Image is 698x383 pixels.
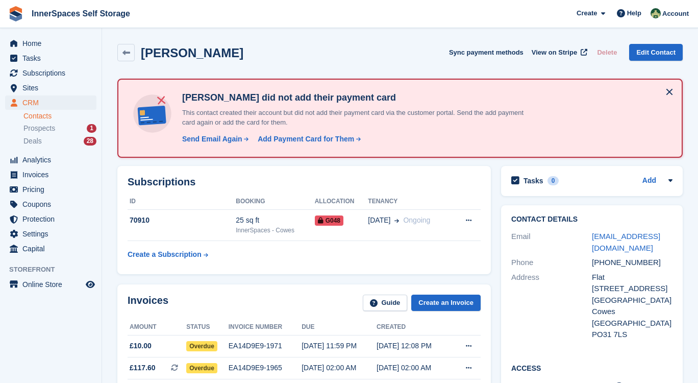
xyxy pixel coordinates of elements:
[22,66,84,80] span: Subscriptions
[22,227,84,241] span: Settings
[511,216,672,224] h2: Contact Details
[236,226,314,235] div: InnerSpaces - Cowes
[315,194,368,210] th: Allocation
[593,44,621,61] button: Delete
[5,81,96,95] a: menu
[186,363,217,373] span: Overdue
[592,306,672,318] div: Cowes
[5,153,96,167] a: menu
[403,216,430,224] span: Ongoing
[592,257,672,269] div: [PHONE_NUMBER]
[592,295,672,306] div: [GEOGRAPHIC_DATA]
[411,295,481,312] a: Create an Invoice
[182,134,242,145] div: Send Email Again
[128,245,208,264] a: Create a Subscription
[523,176,543,185] h2: Tasks
[5,182,96,197] a: menu
[236,215,314,226] div: 25 sq ft
[532,47,577,58] span: View on Stripe
[511,231,592,254] div: Email
[642,175,656,187] a: Add
[662,9,689,19] span: Account
[23,136,96,147] a: Deals 28
[5,167,96,182] a: menu
[577,8,597,18] span: Create
[186,341,217,351] span: Overdue
[363,295,408,312] a: Guide
[128,194,236,210] th: ID
[592,318,672,329] div: [GEOGRAPHIC_DATA]
[8,6,23,21] img: stora-icon-8386f47178a22dfd0bd8f6a31ec36ba5ce8667c1dd55bd0f319d3a0aa187defe.svg
[5,242,96,256] a: menu
[592,272,672,295] div: Flat [STREET_ADDRESS]
[5,51,96,65] a: menu
[229,341,302,351] div: EA14D9E9-1971
[236,194,314,210] th: Booking
[178,92,535,104] h4: [PERSON_NAME] did not add their payment card
[368,215,390,226] span: [DATE]
[130,341,152,351] span: £10.00
[5,95,96,110] a: menu
[254,134,362,145] a: Add Payment Card for Them
[22,242,84,256] span: Capital
[23,111,96,121] a: Contacts
[315,216,343,226] span: G048
[229,319,302,336] th: Invoice number
[302,341,377,351] div: [DATE] 11:59 PM
[368,194,452,210] th: Tenancy
[592,329,672,341] div: PO31 7LS
[22,95,84,110] span: CRM
[547,176,559,185] div: 0
[128,249,202,260] div: Create a Subscription
[131,92,174,135] img: no-card-linked-e7822e413c904bf8b177c4d89f31251c4716f9871600ec3ca5bfc59e148c83f4.svg
[449,44,523,61] button: Sync payment methods
[377,341,452,351] div: [DATE] 12:08 PM
[229,363,302,373] div: EA14D9E9-1965
[22,167,84,182] span: Invoices
[22,182,84,197] span: Pricing
[22,36,84,51] span: Home
[377,319,452,336] th: Created
[302,319,377,336] th: Due
[84,278,96,291] a: Preview store
[128,295,168,312] h2: Invoices
[22,51,84,65] span: Tasks
[627,8,641,18] span: Help
[22,277,84,292] span: Online Store
[5,227,96,241] a: menu
[5,212,96,226] a: menu
[23,124,55,133] span: Prospects
[5,36,96,51] a: menu
[511,272,592,341] div: Address
[5,66,96,80] a: menu
[23,136,42,146] span: Deals
[22,153,84,167] span: Analytics
[511,363,672,373] h2: Access
[178,108,535,128] p: This contact created their account but did not add their payment card via the customer portal. Se...
[128,319,186,336] th: Amount
[23,123,96,134] a: Prospects 1
[128,176,481,188] h2: Subscriptions
[5,277,96,292] a: menu
[22,212,84,226] span: Protection
[87,124,96,133] div: 1
[22,81,84,95] span: Sites
[9,265,102,275] span: Storefront
[629,44,683,61] a: Edit Contact
[22,197,84,211] span: Coupons
[302,363,377,373] div: [DATE] 02:00 AM
[592,232,660,252] a: [EMAIL_ADDRESS][DOMAIN_NAME]
[511,257,592,269] div: Phone
[651,8,661,18] img: Paula Amey
[5,197,96,211] a: menu
[258,134,354,145] div: Add Payment Card for Them
[128,215,236,226] div: 70910
[141,46,243,60] h2: [PERSON_NAME]
[28,5,134,22] a: InnerSpaces Self Storage
[130,363,156,373] span: £117.60
[528,44,589,61] a: View on Stripe
[377,363,452,373] div: [DATE] 02:00 AM
[186,319,229,336] th: Status
[84,137,96,146] div: 28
